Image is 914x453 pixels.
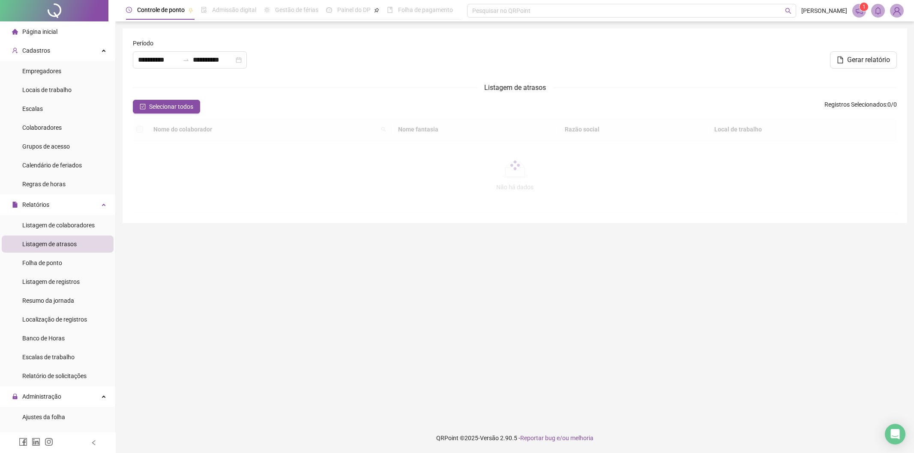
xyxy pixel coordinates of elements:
span: Gestão de férias [275,6,318,13]
sup: 1 [860,3,868,11]
span: Administração [22,393,61,400]
span: Banco de Horas [22,335,65,342]
span: notification [855,7,863,15]
span: file [12,202,18,208]
span: Página inicial [22,28,57,35]
span: Folha de ponto [22,259,62,266]
span: linkedin [32,438,40,446]
span: check-square [140,104,146,110]
img: 50702 [890,4,903,17]
span: left [91,440,97,446]
span: Cadastros [22,47,50,54]
span: Admissão digital [212,6,256,13]
span: Relatório de solicitações [22,373,87,379]
span: file [837,57,844,63]
span: Locais de trabalho [22,86,72,93]
span: Versão [480,435,499,441]
span: book [387,7,393,13]
button: Gerar relatório [830,51,897,69]
span: Selecionar todos [149,102,193,111]
span: clock-circle [126,7,132,13]
span: sun [264,7,270,13]
span: user-add [12,48,18,54]
span: Listagem de colaboradores [22,222,95,229]
span: Resumo da jornada [22,297,74,304]
span: Localização de registros [22,316,87,323]
span: [PERSON_NAME] [801,6,847,15]
span: bell [874,7,882,15]
span: Ajustes da folha [22,414,65,420]
span: facebook [19,438,27,446]
span: Listagem de registros [22,278,80,285]
span: 1 [863,4,866,10]
span: Período [133,39,153,48]
span: Listagem de atrasos [22,241,77,247]
span: Colaboradores [22,124,62,131]
span: Relatórios [22,201,49,208]
span: search [785,8,791,14]
span: file-done [201,7,207,13]
button: Selecionar todos [133,100,200,113]
span: Escalas [22,105,43,112]
span: swap-right [183,57,189,63]
span: pushpin [374,8,379,13]
span: Listagem de atrasos [484,83,546,92]
span: Escalas de trabalho [22,354,75,361]
span: Calendário de feriados [22,162,82,169]
span: to [183,57,189,63]
div: Open Intercom Messenger [885,424,905,444]
span: pushpin [188,8,193,13]
span: Registros Selecionados [824,101,886,108]
span: Gerar relatório [847,55,890,65]
span: Painel do DP [337,6,371,13]
span: : 0 / 0 [824,100,897,113]
span: Grupos de acesso [22,143,70,150]
span: Empregadores [22,68,61,75]
span: Controle de ponto [137,6,185,13]
footer: QRPoint © 2025 - 2.90.5 - [116,423,914,453]
span: home [12,29,18,35]
span: Regras de horas [22,181,66,188]
span: Reportar bug e/ou melhoria [520,435,593,441]
span: Folha de pagamento [398,6,453,13]
span: lock [12,393,18,399]
span: instagram [45,438,53,446]
span: dashboard [326,7,332,13]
